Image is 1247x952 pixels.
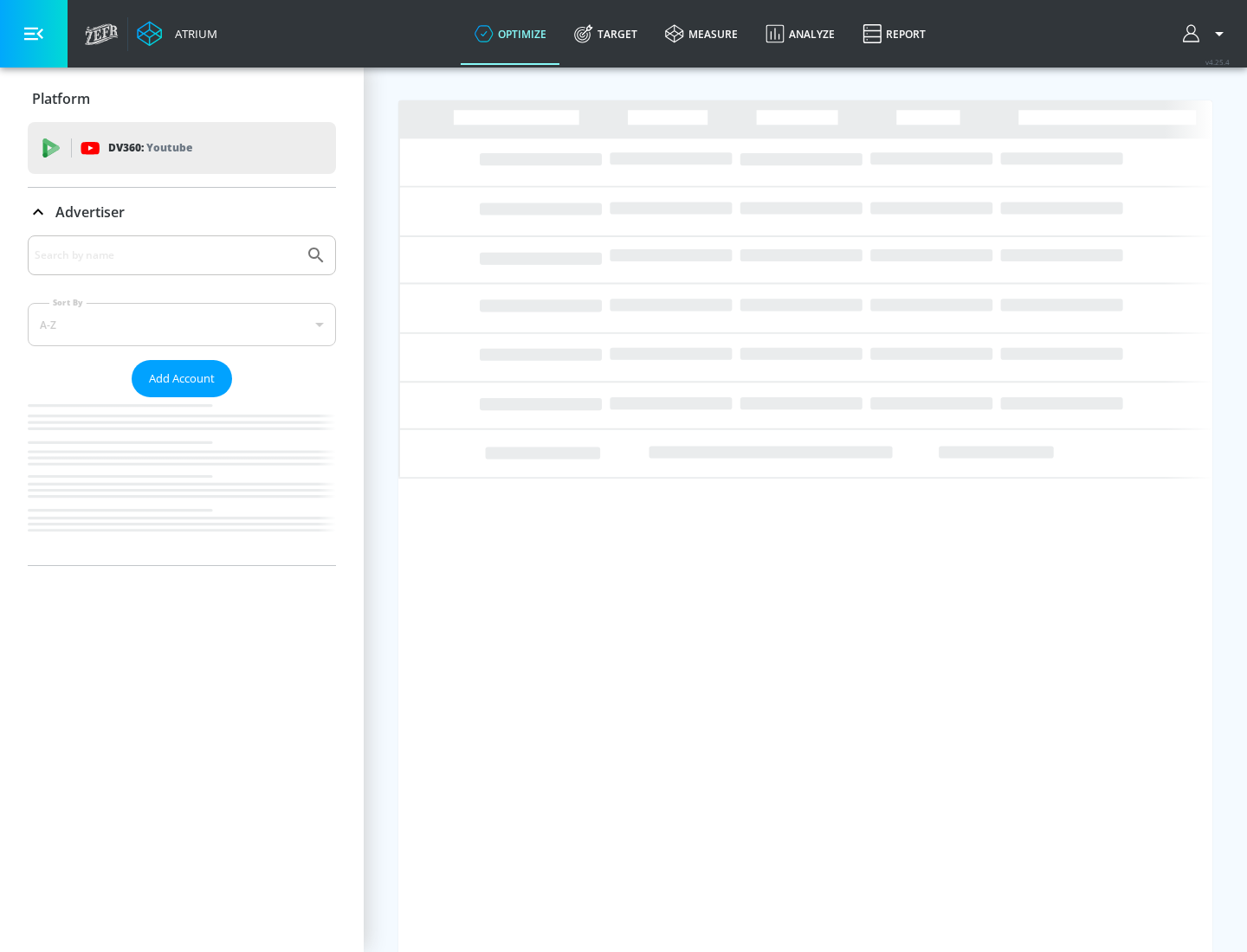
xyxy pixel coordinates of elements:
[35,244,297,267] input: Search by name
[146,138,192,157] p: Youtube
[28,235,336,565] div: Advertiser
[849,3,940,65] a: Report
[137,21,217,47] a: Atrium
[132,360,232,397] button: Add Account
[168,26,217,42] div: Atrium
[752,3,849,65] a: Analyze
[560,3,651,65] a: Target
[32,89,90,108] p: Platform
[1205,57,1230,67] span: v 4.25.4
[461,3,560,65] a: optimize
[28,74,336,123] div: Platform
[49,297,87,308] label: Sort By
[28,397,336,565] nav: list of Advertiser
[651,3,752,65] a: measure
[28,188,336,236] div: Advertiser
[28,122,336,174] div: DV360: Youtube
[149,369,215,389] span: Add Account
[28,303,336,346] div: A-Z
[108,138,192,158] p: DV360:
[55,203,125,222] p: Advertiser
